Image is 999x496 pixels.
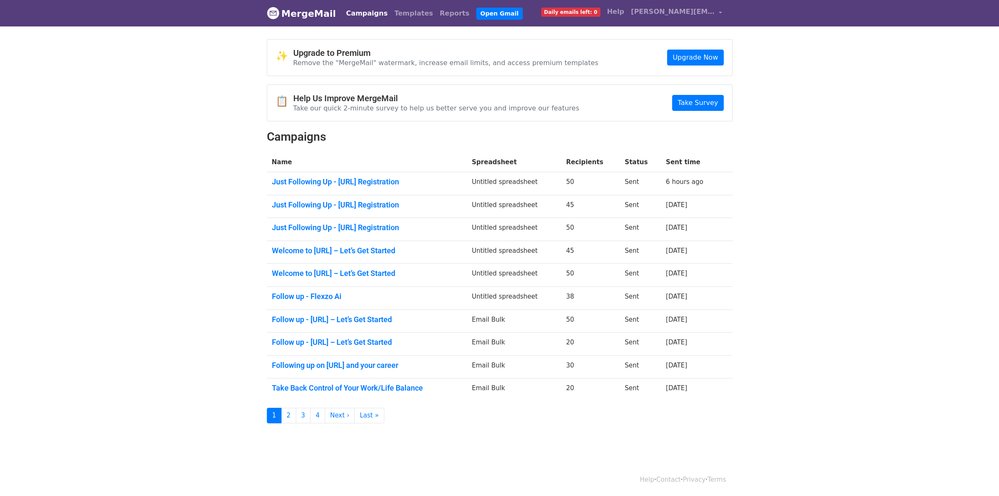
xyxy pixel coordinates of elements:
a: Terms [707,476,726,483]
th: Spreadsheet [467,152,561,172]
td: Sent [620,355,661,378]
a: 6 hours ago [666,178,703,186]
a: 3 [296,408,311,423]
td: Untitled spreadsheet [467,287,561,310]
h4: Help Us Improve MergeMail [293,93,579,103]
span: 📋 [276,95,293,108]
td: Sent [620,241,661,264]
a: [DATE] [666,224,687,231]
td: Untitled spreadsheet [467,172,561,195]
a: Contact [656,476,681,483]
a: [DATE] [666,362,687,369]
a: 4 [310,408,325,423]
a: Daily emails left: 0 [538,3,604,20]
td: Untitled spreadsheet [467,195,561,218]
td: 45 [561,195,620,218]
a: [DATE] [666,316,687,323]
a: Take Survey [672,95,723,111]
td: Sent [620,287,661,310]
td: 50 [561,310,620,333]
td: Email Bulk [467,310,561,333]
p: Remove the "MergeMail" watermark, increase email limits, and access premium templates [293,58,599,67]
td: Sent [620,264,661,287]
a: Follow up - Flexzo Ai [272,292,462,301]
h2: Campaigns [267,130,733,144]
td: Untitled spreadsheet [467,264,561,287]
td: 20 [561,333,620,356]
a: [DATE] [666,201,687,209]
td: 50 [561,264,620,287]
span: Daily emails left: 0 [541,8,600,17]
span: ✨ [276,50,293,62]
th: Status [620,152,661,172]
a: Upgrade Now [667,50,723,66]
td: Untitled spreadsheet [467,241,561,264]
a: Just Following Up - [URL] Registration [272,177,462,186]
a: [DATE] [666,270,687,277]
a: Follow up - [URL] – Let’s Get Started [272,315,462,324]
a: 1 [267,408,282,423]
a: [DATE] [666,247,687,255]
p: Take our quick 2-minute survey to help us better serve you and improve our features [293,104,579,113]
td: 50 [561,172,620,195]
span: [PERSON_NAME][EMAIL_ADDRESS][PERSON_NAME] [631,7,715,17]
td: Sent [620,378,661,401]
a: Help [604,3,628,20]
td: Email Bulk [467,378,561,401]
td: 20 [561,378,620,401]
a: Welcome to [URL] – Let’s Get Started [272,246,462,255]
a: Help [640,476,654,483]
td: 50 [561,218,620,241]
a: Open Gmail [476,8,523,20]
a: [PERSON_NAME][EMAIL_ADDRESS][PERSON_NAME] [628,3,726,23]
td: 38 [561,287,620,310]
a: Just Following Up - [URL] Registration [272,200,462,210]
td: Sent [620,218,661,241]
a: Take Back Control of Your Work/Life Balance [272,383,462,393]
a: Privacy [683,476,705,483]
a: Following up on [URL] and your career [272,361,462,370]
h4: Upgrade to Premium [293,48,599,58]
a: Welcome to [URL] – Let’s Get Started [272,269,462,278]
a: [DATE] [666,339,687,346]
td: Email Bulk [467,355,561,378]
a: [DATE] [666,293,687,300]
a: Next › [325,408,355,423]
a: Last » [354,408,384,423]
td: Email Bulk [467,333,561,356]
a: MergeMail [267,5,336,22]
a: 2 [281,408,296,423]
td: Sent [620,333,661,356]
td: Sent [620,195,661,218]
th: Recipients [561,152,620,172]
img: MergeMail logo [267,7,279,19]
a: Follow up - [URL] – Let’s Get Started [272,338,462,347]
th: Name [267,152,467,172]
td: 45 [561,241,620,264]
a: Templates [391,5,436,22]
a: Reports [436,5,473,22]
td: 30 [561,355,620,378]
iframe: Chat Widget [957,456,999,496]
a: Campaigns [343,5,391,22]
a: [DATE] [666,384,687,392]
td: Untitled spreadsheet [467,218,561,241]
th: Sent time [661,152,720,172]
td: Sent [620,310,661,333]
td: Sent [620,172,661,195]
a: Just Following Up - [URL] Registration [272,223,462,232]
